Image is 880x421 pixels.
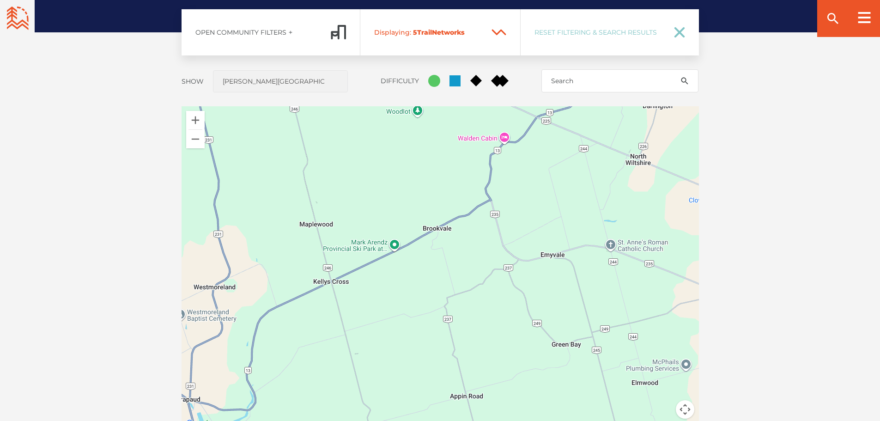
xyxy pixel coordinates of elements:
[381,77,419,85] label: Difficulty
[287,29,294,36] ion-icon: add
[182,9,360,55] a: Open Community Filtersadd
[676,400,694,419] button: Commandes de la caméra de la carte
[671,69,698,92] button: search
[186,130,205,148] button: Zoom arrière
[541,69,698,92] input: Search
[182,77,204,85] label: Show
[374,28,411,37] span: Displaying:
[521,9,699,55] a: Reset Filtering & Search Results
[413,28,417,37] span: 5
[825,11,840,26] ion-icon: search
[195,28,286,37] span: Open Community Filters
[461,28,465,37] span: s
[680,76,689,85] ion-icon: search
[186,111,205,129] button: Zoom avant
[534,28,662,37] span: Reset Filtering & Search Results
[432,28,461,37] span: Network
[374,28,483,37] span: Trail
